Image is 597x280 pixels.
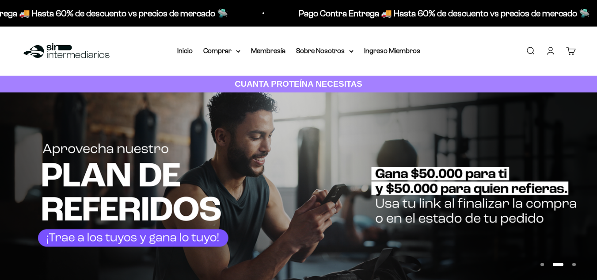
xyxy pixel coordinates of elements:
[177,47,193,54] a: Inicio
[295,6,586,20] p: Pago Contra Entrega 🚚 Hasta 60% de descuento vs precios de mercado 🛸
[364,47,420,54] a: Ingreso Miembros
[251,47,285,54] a: Membresía
[296,45,354,57] summary: Sobre Nosotros
[203,45,240,57] summary: Comprar
[235,79,362,88] strong: CUANTA PROTEÍNA NECESITAS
